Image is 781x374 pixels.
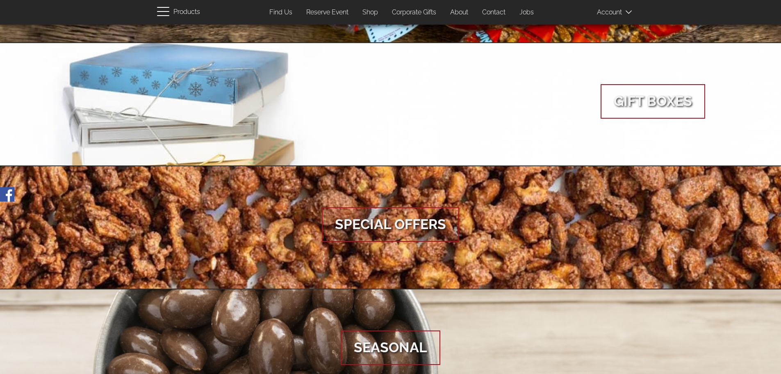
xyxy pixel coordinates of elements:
[356,5,384,21] a: Shop
[263,5,298,21] a: Find Us
[341,330,440,365] span: Seasonal
[476,5,512,21] a: Contact
[444,5,474,21] a: About
[513,5,540,21] a: Jobs
[322,207,459,242] span: Special Offers
[601,84,705,119] span: Gift Boxes
[300,5,355,21] a: Reserve Event
[173,6,200,18] span: Products
[386,5,442,21] a: Corporate Gifts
